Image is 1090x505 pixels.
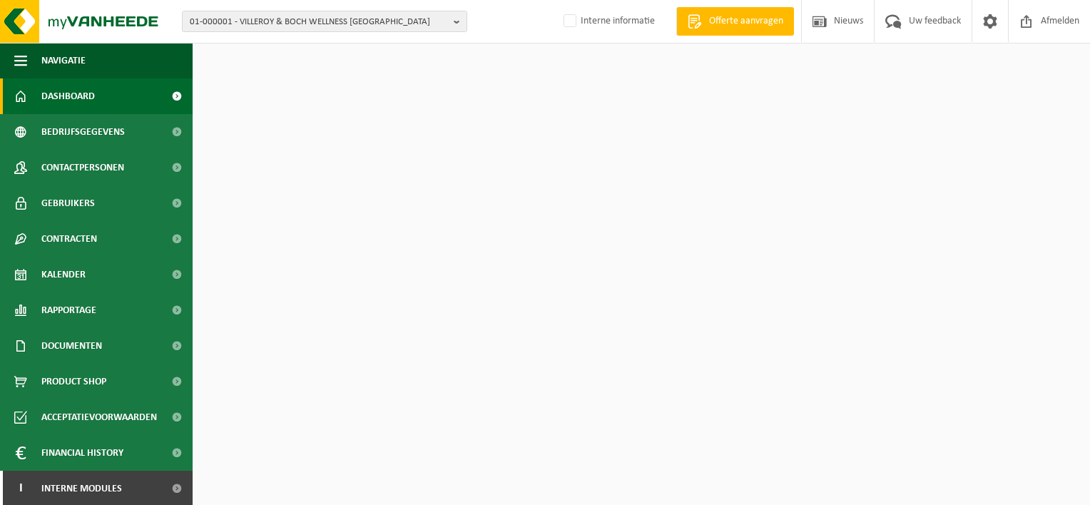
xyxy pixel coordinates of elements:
[41,364,106,399] span: Product Shop
[41,185,95,221] span: Gebruikers
[41,257,86,292] span: Kalender
[41,292,96,328] span: Rapportage
[561,11,655,32] label: Interne informatie
[676,7,794,36] a: Offerte aanvragen
[41,399,157,435] span: Acceptatievoorwaarden
[41,78,95,114] span: Dashboard
[41,43,86,78] span: Navigatie
[182,11,467,32] button: 01-000001 - VILLEROY & BOCH WELLNESS [GEOGRAPHIC_DATA]
[41,435,123,471] span: Financial History
[41,150,124,185] span: Contactpersonen
[41,114,125,150] span: Bedrijfsgegevens
[41,221,97,257] span: Contracten
[190,11,448,33] span: 01-000001 - VILLEROY & BOCH WELLNESS [GEOGRAPHIC_DATA]
[706,14,787,29] span: Offerte aanvragen
[41,328,102,364] span: Documenten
